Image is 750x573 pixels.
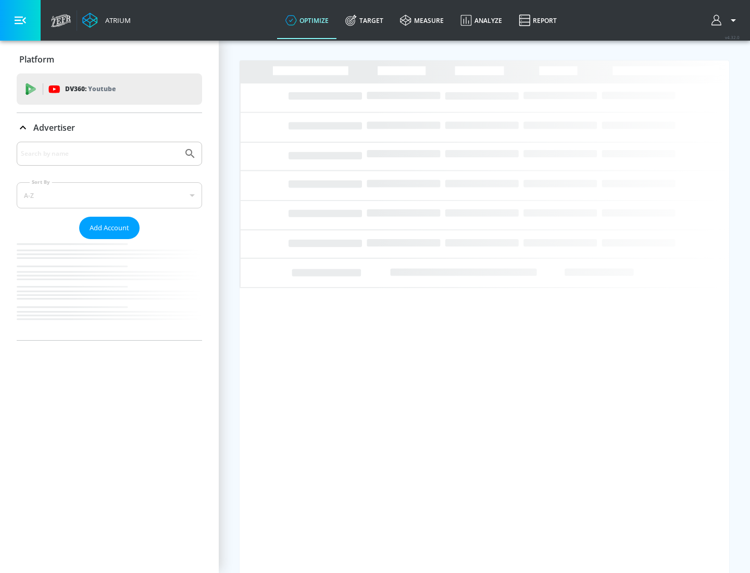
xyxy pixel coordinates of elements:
[17,45,202,74] div: Platform
[17,239,202,340] nav: list of Advertiser
[101,16,131,25] div: Atrium
[19,54,54,65] p: Platform
[337,2,392,39] a: Target
[17,113,202,142] div: Advertiser
[392,2,452,39] a: measure
[90,222,129,234] span: Add Account
[17,73,202,105] div: DV360: Youtube
[79,217,140,239] button: Add Account
[725,34,740,40] span: v 4.32.0
[277,2,337,39] a: optimize
[17,182,202,208] div: A-Z
[65,83,116,95] p: DV360:
[452,2,510,39] a: Analyze
[21,147,179,160] input: Search by name
[17,142,202,340] div: Advertiser
[82,13,131,28] a: Atrium
[33,122,75,133] p: Advertiser
[30,179,52,185] label: Sort By
[510,2,565,39] a: Report
[88,83,116,94] p: Youtube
